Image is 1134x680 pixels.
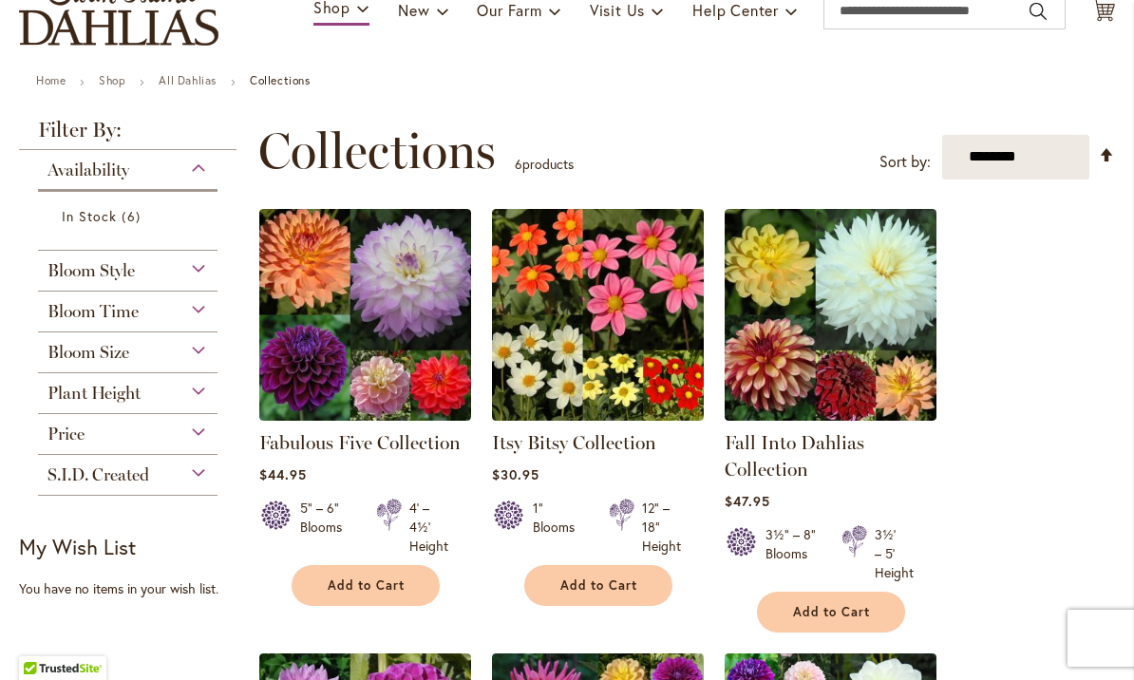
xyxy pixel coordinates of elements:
[524,565,672,606] button: Add to Cart
[47,464,149,485] span: S.I.D. Created
[47,383,141,404] span: Plant Height
[259,209,471,421] img: Fabulous Five Collection
[19,533,136,560] strong: My Wish List
[725,431,864,481] a: Fall Into Dahlias Collection
[875,525,914,582] div: 3½' – 5' Height
[492,209,704,421] img: Itsy Bitsy Collection
[515,149,574,179] p: products
[765,525,819,582] div: 3½" – 8" Blooms
[19,579,247,598] div: You have no items in your wish list.
[122,206,144,226] span: 6
[300,499,353,556] div: 5" – 6" Blooms
[560,577,638,594] span: Add to Cart
[47,301,139,322] span: Bloom Time
[328,577,406,594] span: Add to Cart
[259,465,307,483] span: $44.95
[250,73,311,87] strong: Collections
[492,406,704,425] a: Itsy Bitsy Collection
[62,206,198,226] a: In Stock 6
[757,592,905,633] button: Add to Cart
[259,431,461,454] a: Fabulous Five Collection
[47,342,129,363] span: Bloom Size
[725,492,770,510] span: $47.95
[492,465,539,483] span: $30.95
[47,424,85,444] span: Price
[492,431,656,454] a: Itsy Bitsy Collection
[515,155,522,173] span: 6
[159,73,217,87] a: All Dahlias
[19,120,236,150] strong: Filter By:
[793,604,871,620] span: Add to Cart
[725,209,936,421] img: Fall Into Dahlias Collection
[409,499,448,556] div: 4' – 4½' Height
[99,73,125,87] a: Shop
[36,73,66,87] a: Home
[879,144,931,179] label: Sort by:
[47,260,135,281] span: Bloom Style
[533,499,586,556] div: 1" Blooms
[259,406,471,425] a: Fabulous Five Collection
[62,207,117,225] span: In Stock
[292,565,440,606] button: Add to Cart
[642,499,681,556] div: 12" – 18" Height
[725,406,936,425] a: Fall Into Dahlias Collection
[14,613,67,666] iframe: Launch Accessibility Center
[47,160,129,180] span: Availability
[258,123,496,179] span: Collections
